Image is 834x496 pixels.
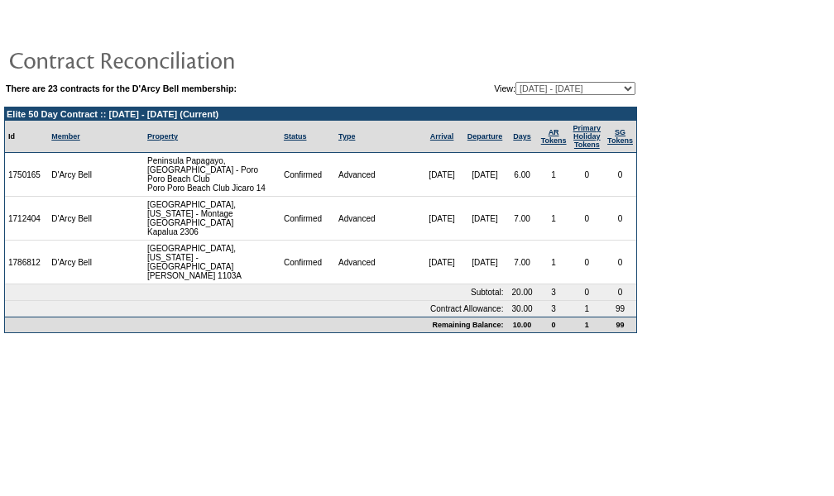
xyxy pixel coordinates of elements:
td: 1 [538,241,570,284]
td: 7.00 [506,241,537,284]
a: ARTokens [541,128,567,145]
td: Confirmed [280,241,335,284]
td: Peninsula Papagayo, [GEOGRAPHIC_DATA] - Poro Poro Beach Club Poro Poro Beach Club Jicaro 14 [144,153,280,197]
td: Subtotal: [5,284,506,301]
td: 3 [538,284,570,301]
td: 6.00 [506,153,537,197]
td: 1750165 [5,153,48,197]
td: Confirmed [280,197,335,241]
td: [GEOGRAPHIC_DATA], [US_STATE] - Montage [GEOGRAPHIC_DATA] Kapalua 2306 [144,197,280,241]
a: Arrival [430,132,454,141]
td: [DATE] [421,197,463,241]
td: [DATE] [463,241,507,284]
td: 0 [570,153,605,197]
td: 0 [604,197,636,241]
a: Status [284,132,307,141]
a: SGTokens [607,128,633,145]
td: [DATE] [463,197,507,241]
td: 0 [570,197,605,241]
td: 0 [604,241,636,284]
td: 1 [570,301,605,317]
td: 7.00 [506,197,537,241]
td: Elite 50 Day Contract :: [DATE] - [DATE] (Current) [5,107,636,121]
td: View: [397,82,635,95]
td: 1712404 [5,197,48,241]
td: 1786812 [5,241,48,284]
td: 99 [604,317,636,332]
a: Primary HolidayTokens [573,124,602,149]
a: Days [513,132,531,141]
td: 30.00 [506,301,537,317]
td: Contract Allowance: [5,301,506,317]
a: Member [51,132,80,141]
td: Advanced [335,241,421,284]
td: [DATE] [421,241,463,284]
td: Remaining Balance: [5,317,506,332]
td: 0 [570,241,605,284]
td: 99 [604,301,636,317]
td: [GEOGRAPHIC_DATA], [US_STATE] - [GEOGRAPHIC_DATA] [PERSON_NAME] 1103A [144,241,280,284]
img: pgTtlContractReconciliation.gif [8,43,339,76]
td: Advanced [335,153,421,197]
a: Type [338,132,355,141]
td: 1 [570,317,605,332]
td: [DATE] [463,153,507,197]
td: [DATE] [421,153,463,197]
td: 0 [570,284,605,301]
td: Advanced [335,197,421,241]
td: D'Arcy Bell [48,153,117,197]
b: There are 23 contracts for the D'Arcy Bell membership: [6,83,237,93]
td: 0 [604,153,636,197]
td: D'Arcy Bell [48,197,117,241]
td: D'Arcy Bell [48,241,117,284]
td: 0 [538,317,570,332]
td: 10.00 [506,317,537,332]
a: Property [147,132,178,141]
td: 1 [538,197,570,241]
td: 3 [538,301,570,317]
td: Id [5,121,48,153]
td: 20.00 [506,284,537,301]
td: Confirmed [280,153,335,197]
a: Departure [467,132,503,141]
td: 1 [538,153,570,197]
td: 0 [604,284,636,301]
